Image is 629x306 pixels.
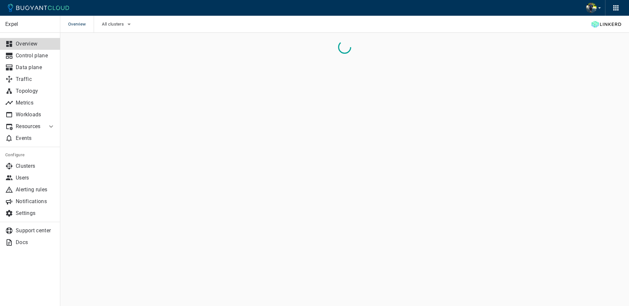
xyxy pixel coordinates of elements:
p: Events [16,135,55,142]
p: Settings [16,210,55,217]
p: Workloads [16,111,55,118]
p: Resources [16,123,42,130]
p: Traffic [16,76,55,83]
button: All clusters [102,19,133,29]
p: Users [16,175,55,181]
p: Support center [16,227,55,234]
p: Metrics [16,100,55,106]
span: Overview [68,16,94,33]
p: Alerting rules [16,186,55,193]
p: Topology [16,88,55,94]
img: Bjorn Stange [586,3,597,13]
p: Clusters [16,163,55,169]
p: Notifications [16,198,55,205]
p: Overview [16,41,55,47]
p: Control plane [16,52,55,59]
p: Data plane [16,64,55,71]
p: Expel [5,21,55,28]
p: Docs [16,239,55,246]
h5: Configure [5,152,55,158]
span: All clusters [102,22,125,27]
